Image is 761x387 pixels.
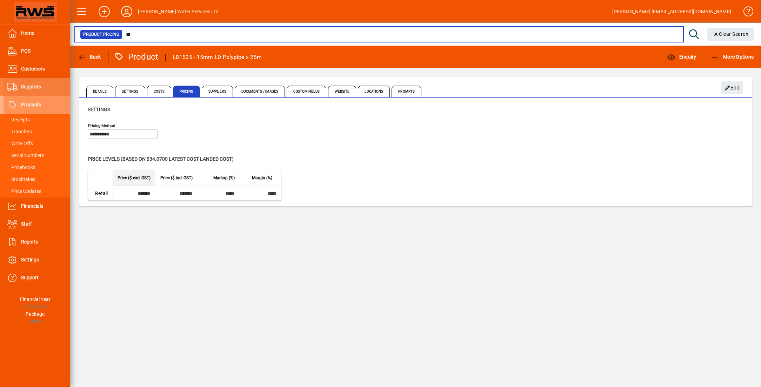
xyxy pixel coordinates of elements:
a: Financials [4,198,70,215]
span: Locations [358,86,390,97]
a: Suppliers [4,78,70,96]
span: Pricing [173,86,200,97]
div: Product [114,51,159,62]
span: Pricebooks [7,165,35,170]
a: Price Updates [4,185,70,197]
button: More Options [709,51,756,63]
a: Home [4,25,70,42]
span: Package [26,311,45,317]
span: Stocktakes [7,176,35,182]
a: Customers [4,60,70,78]
td: Retail [88,186,113,200]
a: Reports [4,233,70,251]
span: Price ($ incl GST) [160,174,193,182]
div: LD1525 - 15mm LD Polypipe x 25m [173,52,262,63]
button: Enquiry [665,51,698,63]
button: Back [76,51,103,63]
span: Enquiry [667,54,696,60]
span: Details [86,86,113,97]
span: Edit [725,82,740,94]
span: Markup (%) [213,174,235,182]
span: POS [21,48,31,54]
button: Profile [115,5,138,18]
span: Product Pricing [83,31,119,38]
span: Financial Year [20,296,51,302]
mat-label: Pricing method [88,123,115,128]
span: Price Updates [7,188,41,194]
span: Price ($ excl GST) [118,174,151,182]
span: Settings [115,86,145,97]
span: Products [21,102,41,107]
span: Serial Numbers [7,153,44,158]
span: Suppliers [202,86,233,97]
span: Settings [21,257,39,262]
span: Documents / Images [235,86,285,97]
span: Custom Fields [287,86,326,97]
a: Pricebooks [4,161,70,173]
span: More Options [711,54,754,60]
span: Customers [21,66,45,72]
a: Transfers [4,126,70,138]
button: Clear [707,28,754,41]
a: Staff [4,215,70,233]
a: Settings [4,251,70,269]
span: Settings [88,107,110,112]
span: Back [78,54,101,60]
a: Receipts [4,114,70,126]
a: Knowledge Base [738,1,752,24]
div: [PERSON_NAME] Water Services Ltd [138,6,219,17]
span: Home [21,30,34,36]
app-page-header-button: Back [70,51,109,63]
span: Prompts [392,86,421,97]
span: Transfers [7,129,32,134]
span: Costs [147,86,172,97]
span: Website [328,86,356,97]
span: Receipts [7,117,30,122]
a: Serial Numbers [4,149,70,161]
div: [PERSON_NAME] [EMAIL_ADDRESS][DOMAIN_NAME] [612,6,731,17]
span: Write Offs [7,141,33,146]
span: Margin (%) [252,174,272,182]
span: Support [21,275,39,280]
a: Stocktakes [4,173,70,185]
span: Financials [21,203,43,209]
a: Write Offs [4,138,70,149]
span: Reports [21,239,38,245]
a: Support [4,269,70,287]
span: Price levels (based on $34.0700 Latest cost landed cost) [88,156,234,162]
a: POS [4,42,70,60]
span: Clear Search [713,31,749,37]
button: Add [93,5,115,18]
span: Staff [21,221,32,227]
span: Suppliers [21,84,41,89]
button: Edit [721,81,743,94]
